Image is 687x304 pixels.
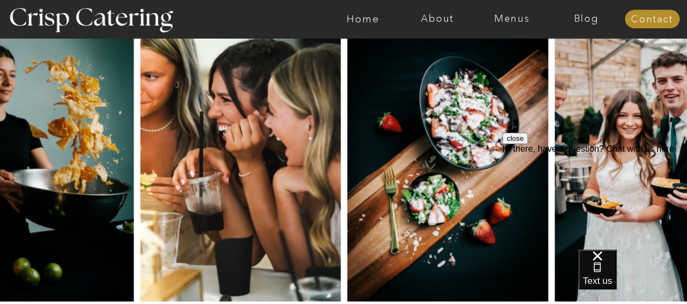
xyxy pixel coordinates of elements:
[625,14,679,25] a: Contact
[502,133,687,263] iframe: podium webchat widget prompt
[578,250,687,304] iframe: podium webchat widget bubble
[475,14,549,24] a: Menus
[400,14,475,24] a: About
[326,14,400,24] a: Home
[549,14,623,24] a: Blog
